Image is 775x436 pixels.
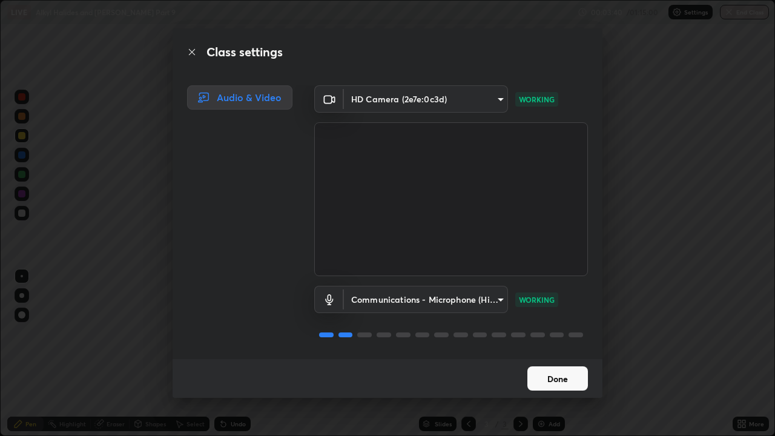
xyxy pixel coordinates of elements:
p: WORKING [519,294,555,305]
div: Audio & Video [187,85,292,110]
button: Done [527,366,588,391]
div: HD Camera (2e7e:0c3d) [344,286,508,313]
h2: Class settings [206,43,283,61]
div: HD Camera (2e7e:0c3d) [344,85,508,113]
p: WORKING [519,94,555,105]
